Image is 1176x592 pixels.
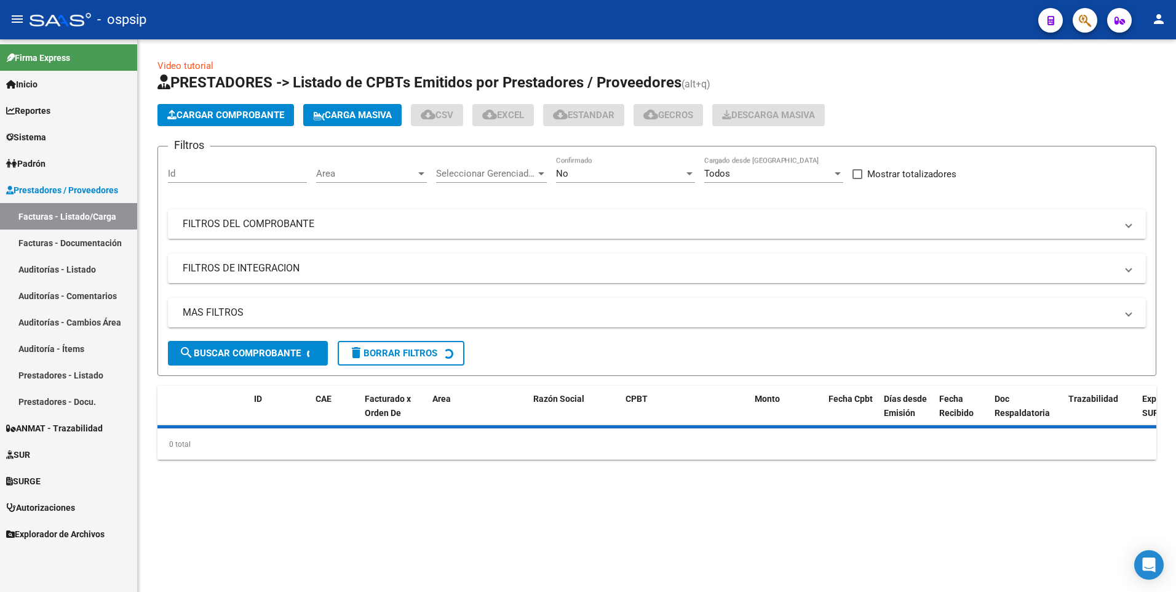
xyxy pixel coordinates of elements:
mat-icon: search [179,345,194,360]
button: Buscar Comprobante [168,341,328,366]
span: Prestadores / Proveedores [6,183,118,197]
span: Monto [755,394,780,404]
span: Cargar Comprobante [167,110,284,121]
button: Gecros [634,104,703,126]
div: Open Intercom Messenger [1134,550,1164,580]
datatable-header-cell: Fecha Recibido [934,386,990,440]
span: PRESTADORES -> Listado de CPBTs Emitidos por Prestadores / Proveedores [157,74,681,91]
span: Todos [704,168,730,179]
span: Días desde Emisión [884,394,927,418]
datatable-header-cell: Fecha Cpbt [824,386,879,440]
span: Autorizaciones [6,501,75,514]
mat-icon: cloud_download [643,107,658,122]
span: CSV [421,110,453,121]
span: Fecha Cpbt [828,394,873,404]
span: ID [254,394,262,404]
button: Descarga Masiva [712,104,825,126]
span: Borrar Filtros [349,348,437,359]
span: CPBT [626,394,648,404]
mat-expansion-panel-header: FILTROS DEL COMPROBANTE [168,209,1146,239]
a: Video tutorial [157,60,213,71]
datatable-header-cell: Area [427,386,511,440]
mat-expansion-panel-header: MAS FILTROS [168,298,1146,327]
span: Seleccionar Gerenciador [436,168,536,179]
mat-panel-title: FILTROS DE INTEGRACION [183,262,1116,275]
datatable-header-cell: Trazabilidad [1063,386,1137,440]
button: Borrar Filtros [338,341,464,366]
span: EXCEL [482,110,524,121]
datatable-header-cell: Monto [750,386,824,440]
mat-expansion-panel-header: FILTROS DE INTEGRACION [168,254,1146,283]
datatable-header-cell: Facturado x Orden De [360,386,427,440]
span: CAE [316,394,332,404]
span: Inicio [6,78,38,91]
datatable-header-cell: Días desde Emisión [879,386,934,440]
span: Mostrar totalizadores [867,167,956,182]
span: Doc Respaldatoria [995,394,1050,418]
mat-icon: cloud_download [482,107,497,122]
button: EXCEL [472,104,534,126]
datatable-header-cell: CAE [311,386,360,440]
datatable-header-cell: Razón Social [528,386,621,440]
button: Estandar [543,104,624,126]
span: - ospsip [97,6,146,33]
button: CSV [411,104,463,126]
mat-panel-title: FILTROS DEL COMPROBANTE [183,217,1116,231]
mat-icon: cloud_download [421,107,435,122]
span: Reportes [6,104,50,118]
span: Carga Masiva [313,110,392,121]
span: Gecros [643,110,693,121]
span: Padrón [6,157,46,170]
span: Area [316,168,416,179]
mat-icon: cloud_download [553,107,568,122]
div: 0 total [157,429,1156,460]
span: Razón Social [533,394,584,404]
span: Firma Express [6,51,70,65]
datatable-header-cell: CPBT [621,386,750,440]
datatable-header-cell: ID [249,386,311,440]
span: Descarga Masiva [722,110,815,121]
span: Explorador de Archivos [6,527,105,541]
span: Sistema [6,130,46,144]
mat-icon: person [1151,12,1166,26]
span: Estandar [553,110,614,121]
mat-icon: menu [10,12,25,26]
app-download-masive: Descarga masiva de comprobantes (adjuntos) [712,104,825,126]
span: SUR [6,448,30,462]
mat-icon: delete [349,345,364,360]
button: Cargar Comprobante [157,104,294,126]
mat-panel-title: MAS FILTROS [183,306,1116,319]
span: ANMAT - Trazabilidad [6,422,103,435]
datatable-header-cell: Doc Respaldatoria [990,386,1063,440]
button: Carga Masiva [303,104,402,126]
span: Trazabilidad [1068,394,1118,404]
span: SURGE [6,474,41,488]
span: (alt+q) [681,78,710,90]
span: Fecha Recibido [939,394,974,418]
span: No [556,168,568,179]
span: Facturado x Orden De [365,394,411,418]
h3: Filtros [168,137,210,154]
span: Buscar Comprobante [179,348,301,359]
span: Area [432,394,451,404]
